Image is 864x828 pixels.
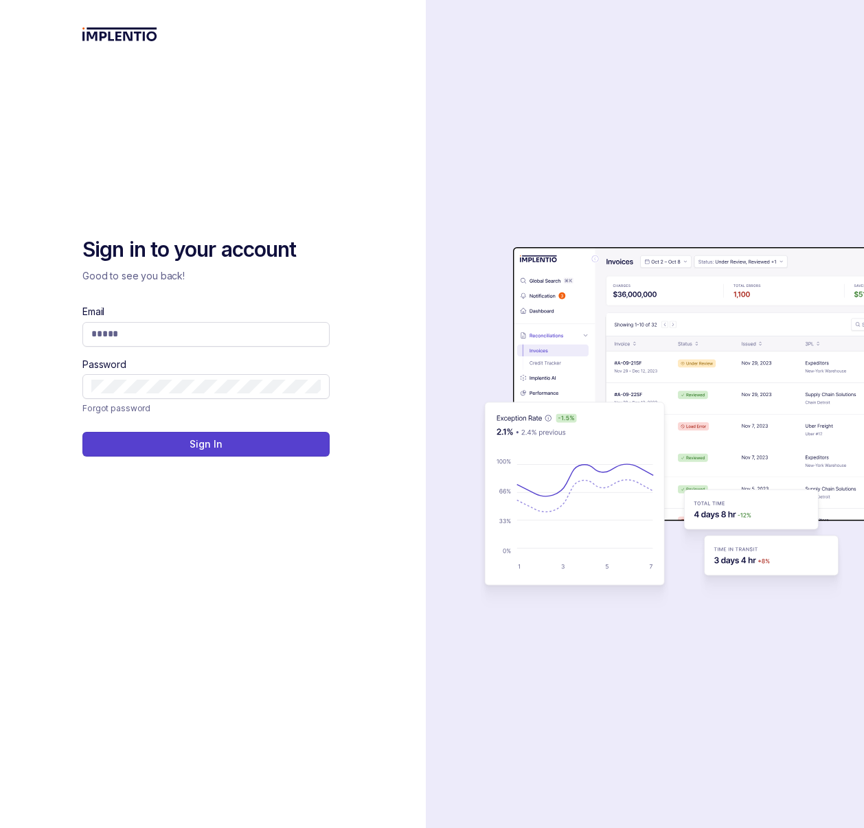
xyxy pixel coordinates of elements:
[82,432,330,457] button: Sign In
[190,437,222,451] p: Sign In
[82,236,330,264] h2: Sign in to your account
[82,269,330,283] p: Good to see you back!
[82,305,104,319] label: Email
[82,402,150,415] p: Forgot password
[82,358,126,371] label: Password
[82,27,157,41] img: logo
[82,402,150,415] a: Link Forgot password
